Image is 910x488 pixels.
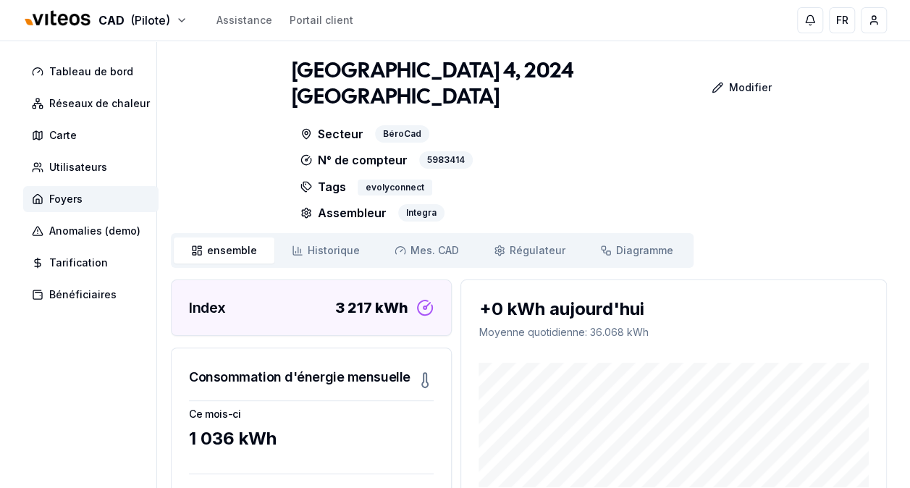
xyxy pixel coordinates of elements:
span: Carte [49,128,77,143]
span: ensemble [207,243,257,258]
a: Assistance [216,13,272,28]
h3: Index [189,298,226,318]
span: Tarification [49,256,108,270]
div: evolyconnect [358,180,432,195]
button: FR [829,7,855,33]
a: Diagramme [583,237,691,264]
a: Bénéficiaires [23,282,164,308]
span: Diagramme [616,243,673,258]
span: Foyers [49,192,83,206]
a: Anomalies (demo) [23,218,164,244]
a: Carte [23,122,164,148]
a: Mes. CAD [377,237,476,264]
a: Régulateur [476,237,583,264]
h1: [GEOGRAPHIC_DATA] 4, 2024 [GEOGRAPHIC_DATA] [292,59,671,111]
a: Historique [274,237,377,264]
h3: Consommation d'énergie mensuelle [189,367,410,387]
span: Régulateur [510,243,565,258]
img: Viteos - CAD Logo [23,1,93,36]
a: Utilisateurs [23,154,164,180]
span: Réseaux de chaleur [49,96,150,111]
span: Bénéficiaires [49,287,117,302]
a: Foyers [23,186,164,212]
p: Modifier [729,80,772,95]
a: Réseaux de chaleur [23,91,164,117]
div: BéroCad [375,125,429,143]
span: Anomalies (demo) [49,224,140,238]
p: Assembleur [300,204,387,222]
h3: Ce mois-ci [189,407,434,421]
div: 3 217 kWh [334,298,408,318]
p: N° de compteur [300,151,408,169]
p: Tags [300,177,346,195]
button: CAD(Pilote) [23,5,188,36]
div: +0 kWh aujourd'hui [479,298,869,321]
span: (Pilote) [130,12,170,29]
span: FR [836,13,848,28]
p: Moyenne quotidienne : 36.068 kWh [479,325,869,340]
a: Portail client [290,13,353,28]
a: Tableau de bord [23,59,164,85]
a: Modifier [671,73,783,102]
a: Tarification [23,250,164,276]
div: 5983414 [419,151,473,169]
span: Historique [308,243,360,258]
p: Secteur [300,125,363,143]
span: Utilisateurs [49,160,107,174]
div: 1 036 kWh [189,427,434,450]
span: CAD [98,12,125,29]
span: Mes. CAD [410,243,459,258]
div: Integra [398,204,445,222]
img: unit Image [171,83,258,198]
a: ensemble [174,237,274,264]
span: Tableau de bord [49,64,133,79]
